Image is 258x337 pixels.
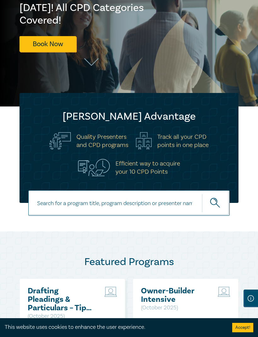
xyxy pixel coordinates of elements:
img: Information Icon [248,295,254,302]
img: Live Stream [104,287,117,297]
h2: [PERSON_NAME] Advantage [32,110,226,123]
button: Accept cookies [232,323,253,332]
img: Track all your CPD<br>points in one place [136,132,152,149]
h5: Efficient way to acquire your 10 CPD Points [115,160,180,176]
h5: Quality Presenters and CPD programs [76,133,128,149]
p: ( October 2025 ) [141,304,209,312]
img: Efficient way to acquire<br>your 10 CPD Points [78,159,110,176]
h2: Featured Programs [20,256,238,268]
a: Book Now [20,36,76,52]
div: This website uses cookies to enhance the user experience. [5,323,223,331]
h5: Track all your CPD points in one place [157,133,209,149]
a: Owner-Builder Intensive [141,287,209,304]
img: Live Stream [218,287,230,297]
img: Quality Presenters<br>and CPD programs [49,132,71,149]
input: Search for a program title, program description or presenter name [28,190,230,216]
p: ( October 2025 ) [28,312,95,320]
a: Drafting Pleadings & Particulars – Tips & Traps [28,287,95,312]
h2: [DATE]! All CPD Categories Covered! [20,2,163,27]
